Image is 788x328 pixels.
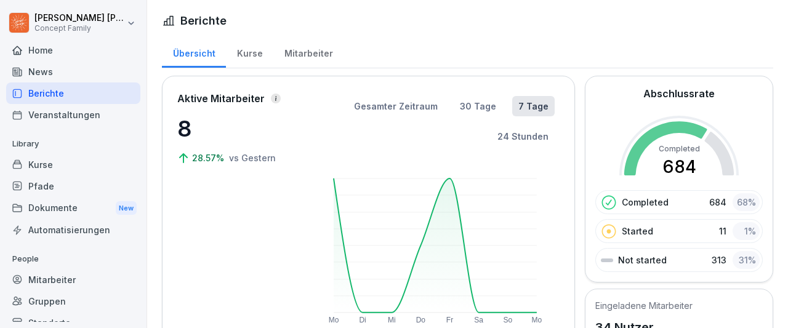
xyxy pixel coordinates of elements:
[733,251,760,269] div: 31 %
[532,316,542,324] text: Mo
[6,134,140,154] p: Library
[226,36,273,68] a: Kurse
[643,86,715,101] h2: Abschlussrate
[177,112,300,145] p: 8
[180,12,227,29] h1: Berichte
[6,82,140,104] a: Berichte
[6,269,140,290] a: Mitarbeiter
[733,222,760,240] div: 1 %
[446,316,453,324] text: Fr
[719,225,726,238] p: 11
[229,151,276,164] p: vs Gestern
[388,316,396,324] text: Mi
[512,96,555,116] button: 7 Tage
[116,201,137,215] div: New
[6,197,140,220] a: DokumenteNew
[491,126,555,146] button: 24 Stunden
[162,36,226,68] a: Übersicht
[329,316,339,324] text: Mo
[6,290,140,312] a: Gruppen
[709,196,726,209] p: 684
[6,219,140,241] a: Automatisierungen
[360,316,366,324] text: Di
[712,254,726,266] p: 313
[622,196,669,209] p: Completed
[34,24,124,33] p: Concept Family
[733,193,760,211] div: 68 %
[454,96,502,116] button: 30 Tage
[192,151,227,164] p: 28.57%
[34,13,124,23] p: [PERSON_NAME] [PERSON_NAME]
[618,254,667,266] p: Not started
[416,316,426,324] text: Do
[6,175,140,197] a: Pfade
[177,91,265,106] p: Aktive Mitarbeiter
[6,61,140,82] a: News
[348,96,444,116] button: Gesamter Zeitraum
[595,299,693,312] h5: Eingeladene Mitarbeiter
[504,316,513,324] text: So
[6,197,140,220] div: Dokumente
[6,104,140,126] a: Veranstaltungen
[6,39,140,61] a: Home
[273,36,344,68] a: Mitarbeiter
[6,249,140,269] p: People
[6,154,140,175] a: Kurse
[475,316,484,324] text: Sa
[622,225,653,238] p: Started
